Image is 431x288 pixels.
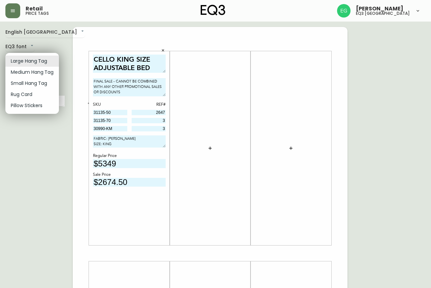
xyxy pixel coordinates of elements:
li: Large Hang Tag [5,56,59,67]
li: Small Hang Tag [5,78,59,89]
textarea: CELLO KING SIZE ADJUSTABLE BED [20,28,93,46]
li: Pillow Stickers [5,100,59,111]
li: Medium Hang Tag [5,67,59,78]
textarea: FINAL SALE - CANNOT BE COMBINED WITH ANY OTHER PROMOTIONAL SALES OR DISCOUNTS [20,49,93,67]
li: Rug Card [5,89,59,100]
